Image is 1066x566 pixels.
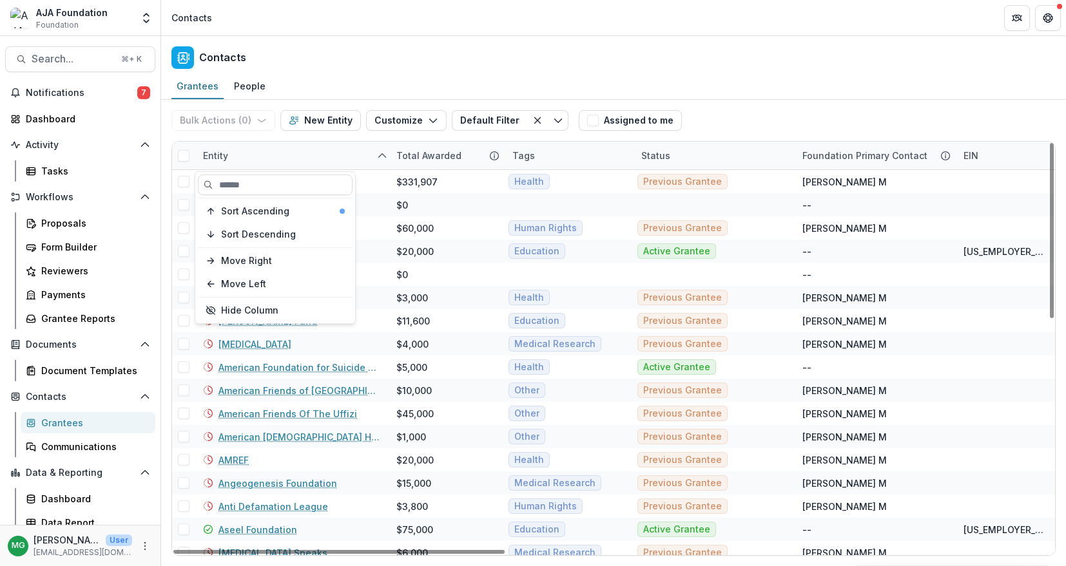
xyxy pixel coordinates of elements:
[643,524,710,535] span: Active Grantee
[514,524,559,535] span: Education
[802,407,887,420] div: [PERSON_NAME] M
[514,362,544,373] span: Health
[195,149,236,162] div: Entity
[171,110,275,131] button: Bulk Actions (0)
[198,201,353,222] button: Sort Ascending
[5,108,155,129] a: Dashboard
[218,361,381,374] a: American Foundation for Suicide Prevention
[221,229,296,240] span: Sort Descending
[26,391,135,402] span: Contacts
[166,8,217,27] nav: breadcrumb
[389,142,505,169] div: Total Awarded
[41,216,145,230] div: Proposals
[137,5,155,31] button: Open entity switcher
[218,384,381,397] a: American Friends of [GEOGRAPHIC_DATA]
[119,52,144,66] div: ⌘ + K
[5,135,155,155] button: Open Activity
[396,407,434,420] div: $45,000
[514,501,577,512] span: Human Rights
[21,284,155,305] a: Payments
[579,110,682,131] button: Assigned to me
[956,142,1052,169] div: EIN
[1004,5,1030,31] button: Partners
[643,455,722,466] span: Previous Grantee
[21,308,155,329] a: Grantee Reports
[396,476,431,490] div: $15,000
[634,149,678,162] div: Status
[218,500,328,513] a: Anti Defamation League
[1035,5,1061,31] button: Get Help
[229,74,271,99] a: People
[21,512,155,533] a: Data Report
[396,523,433,536] div: $75,000
[643,408,722,419] span: Previous Grantee
[795,142,956,169] div: Foundation Primary Contact
[802,245,811,258] div: --
[795,149,935,162] div: Foundation Primary Contact
[514,408,539,419] span: Other
[41,416,145,429] div: Grantees
[548,110,568,131] button: Toggle menu
[218,453,249,467] a: AMREF
[396,430,426,444] div: $1,000
[514,478,596,489] span: Medical Research
[802,430,887,444] div: [PERSON_NAME] M
[514,385,539,396] span: Other
[396,314,430,328] div: $11,600
[396,222,434,235] div: $60,000
[643,339,722,350] span: Previous Grantee
[137,538,153,554] button: More
[34,533,101,547] p: [PERSON_NAME]
[505,142,634,169] div: Tags
[137,86,150,99] span: 7
[377,151,387,161] svg: sorted ascending
[396,291,428,305] div: $3,000
[26,140,135,151] span: Activity
[26,467,135,478] span: Data & Reporting
[802,546,887,560] div: [PERSON_NAME] M
[634,142,795,169] div: Status
[26,88,137,99] span: Notifications
[643,501,722,512] span: Previous Grantee
[26,339,135,350] span: Documents
[802,314,887,328] div: [PERSON_NAME] M
[802,453,887,467] div: [PERSON_NAME] M
[218,430,381,444] a: American [DEMOGRAPHIC_DATA] Heritage
[514,547,596,558] span: Medical Research
[26,192,135,203] span: Workflows
[106,534,132,546] p: User
[802,222,887,235] div: [PERSON_NAME] M
[10,8,31,28] img: AJA Foundation
[643,223,722,234] span: Previous Grantee
[41,240,145,254] div: Form Builder
[514,246,559,257] span: Education
[389,149,469,162] div: Total Awarded
[802,384,887,397] div: [PERSON_NAME] M
[527,110,548,131] button: Clear filter
[21,236,155,258] a: Form Builder
[396,175,438,189] div: $331,907
[964,523,1045,536] div: [US_EMPLOYER_IDENTIFICATION_NUMBER]
[643,362,710,373] span: Active Grantee
[396,453,434,467] div: $20,000
[514,431,539,442] span: Other
[21,360,155,381] a: Document Templates
[396,268,408,281] div: $0
[514,223,577,234] span: Human Rights
[802,523,811,536] div: --
[396,361,427,374] div: $5,000
[198,250,353,271] button: Move Right
[956,149,986,162] div: EIN
[41,364,145,377] div: Document Templates
[514,176,544,187] span: Health
[12,542,25,550] div: Mariluz Garcia
[802,175,887,189] div: [PERSON_NAME] M
[5,187,155,207] button: Open Workflows
[396,198,408,212] div: $0
[643,431,722,442] span: Previous Grantee
[36,19,79,31] span: Foundation
[802,337,887,351] div: [PERSON_NAME] M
